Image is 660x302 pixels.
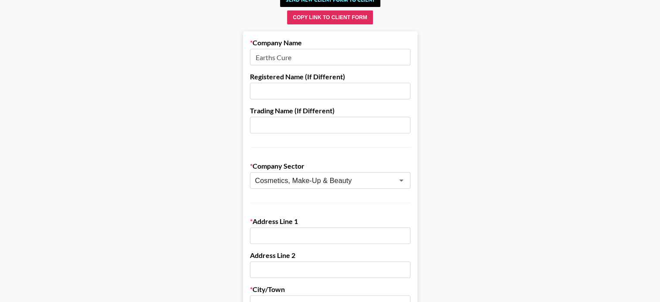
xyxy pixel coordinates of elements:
[250,285,410,294] label: City/Town
[250,38,410,47] label: Company Name
[250,217,410,226] label: Address Line 1
[250,106,410,115] label: Trading Name (If Different)
[250,162,410,170] label: Company Sector
[395,174,407,187] button: Open
[287,10,373,24] button: Copy Link to Client Form
[250,72,410,81] label: Registered Name (If Different)
[250,251,410,260] label: Address Line 2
